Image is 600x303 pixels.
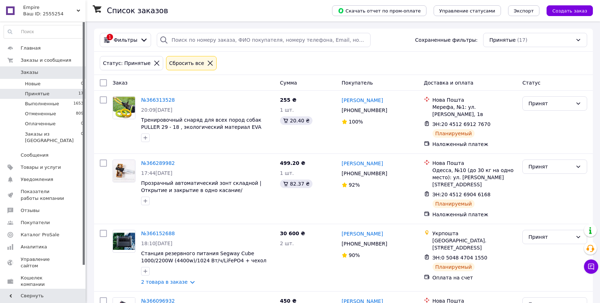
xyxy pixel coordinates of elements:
span: Заказы [21,69,38,76]
span: Новые [25,81,41,87]
div: Мерефа, №1: ул. [PERSON_NAME], 1в [433,103,517,118]
span: Выполненные [25,101,59,107]
div: Принят [528,100,573,107]
a: №366313528 [141,97,175,103]
span: 366152688 [146,231,175,236]
span: Управление статусами [439,8,495,14]
span: Сохраненные фильтры: [415,36,477,44]
span: 90% [349,252,360,258]
span: Аналитика [21,244,47,250]
div: Одесса, №10 (до 30 кг на одно место): ул. [PERSON_NAME][STREET_ADDRESS] [433,167,517,188]
span: 366289982 [146,160,175,166]
span: ЭН: [433,255,487,261]
span: 255 ₴ [280,97,296,103]
span: 20 4512 6912 7670 [441,121,491,127]
span: Сообщения [21,152,48,158]
div: Принят [528,163,573,171]
a: [PERSON_NAME] [342,230,383,237]
span: Управление сайтом [21,256,66,269]
span: Доставка и оплата [424,80,474,86]
div: Укрпошта [433,230,517,237]
span: Заказ [113,80,128,86]
span: 809 [76,111,83,117]
span: 1 шт. [280,107,294,113]
span: 366313528 [146,97,175,103]
span: Принятые [489,36,516,44]
a: Создать заказ [539,7,593,13]
span: 0 [81,121,83,127]
a: Тренировочный снаряд для всех пород собак PULLER 29 - 18 , экологический материал EVA [141,117,262,130]
span: Статус [522,80,540,86]
span: Уведомления [21,176,53,183]
a: №366152688 [141,231,175,236]
span: Заказы из [GEOGRAPHIC_DATA] [25,131,81,144]
span: 30 600 ₴ [280,231,305,236]
button: Управление статусами [434,5,501,16]
span: [PHONE_NUMBER] [342,171,387,176]
span: [PHONE_NUMBER] [342,107,387,113]
img: Фото товару [113,97,135,119]
img: Фото товару [113,160,135,182]
span: Станция резервного питания Segway Cube 1000/2200W (4400w)/1024 Вт/ч/LiFePO4 + чехол [141,251,267,263]
span: ЭН: [433,192,491,197]
button: Скачать отчет по пром-оплате [332,5,426,16]
span: [PHONE_NUMBER] [342,241,387,247]
span: 2 шт. [280,241,294,246]
span: Покупатели [21,219,50,226]
span: Экспорт [514,8,534,14]
div: Планируемый [433,263,475,271]
a: Фото товару [113,96,135,119]
div: Ваш ID: 2555254 [23,11,86,17]
span: Прозрачный автоматический зонт складной | Открытие и закрытие в одно касание/ портативный чорна р... [141,180,262,200]
span: 20 4512 6904 6168 [441,192,491,197]
div: 20.40 ₴ [280,116,312,125]
span: Скачать отчет по пром-оплате [338,7,421,14]
a: №366289982 [141,160,175,166]
span: Показатели работы компании [21,188,66,201]
div: Планируемый [433,200,475,208]
span: (17) [517,37,527,43]
span: 0 [81,131,83,144]
a: [PERSON_NAME] [342,97,383,104]
img: Фото товару [113,233,135,250]
input: Поиск [4,25,84,38]
span: Заказы и сообщения [21,57,71,64]
div: Сбросить все [168,59,206,67]
div: [GEOGRAPHIC_DATA]. [STREET_ADDRESS] [433,237,517,251]
button: Создать заказ [547,5,593,16]
div: Планируемый [433,129,475,138]
span: Товары и услуги [21,164,61,171]
a: Фото товару [113,230,135,253]
div: Нова Пошта [433,160,517,167]
span: 100% [349,119,363,125]
h1: Список заказов [107,6,168,15]
div: Статус: Принятые [102,59,152,67]
span: Фильтры [114,36,137,44]
a: 2 товара в заказе [141,279,188,285]
span: Отзывы [21,207,40,214]
div: Оплата на счет [433,274,517,281]
span: 0 [81,81,83,87]
span: Оплаченные [25,121,56,127]
span: № [141,160,175,166]
span: 1 шт. [280,170,294,176]
span: Каталог ProSale [21,232,59,238]
a: [PERSON_NAME] [342,160,383,167]
input: Поиск по номеру заказа, ФИО покупателя, номеру телефона, Email, номеру накладной [157,33,370,47]
span: Принятые [25,91,50,97]
div: 82.37 ₴ [280,180,312,188]
div: Наложенный платеж [433,141,517,148]
span: Empire [23,4,77,11]
span: 499.20 ₴ [280,160,305,166]
span: 92% [349,182,360,188]
span: Покупатель [342,80,373,86]
span: 17 [78,91,83,97]
a: Фото товару [113,160,135,182]
span: Главная [21,45,41,51]
span: Кошелек компании [21,275,66,288]
span: Отмененные [25,111,56,117]
button: Экспорт [508,5,539,16]
button: Чат с покупателем [584,259,598,274]
span: 1653 [73,101,83,107]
